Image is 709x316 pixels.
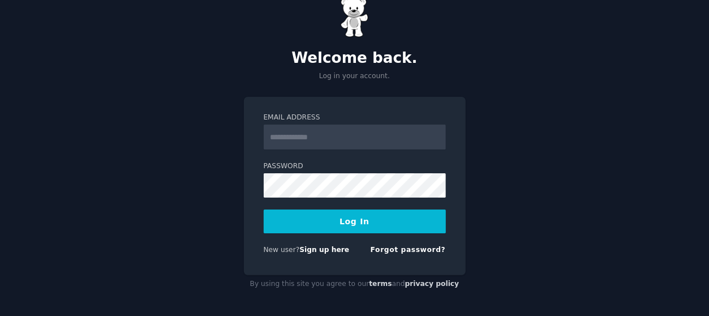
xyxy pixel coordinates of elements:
[371,246,446,254] a: Forgot password?
[264,210,446,233] button: Log In
[264,246,300,254] span: New user?
[264,113,446,123] label: Email Address
[264,161,446,172] label: Password
[244,71,466,82] p: Log in your account.
[369,280,392,288] a: terms
[244,49,466,67] h2: Welcome back.
[405,280,459,288] a: privacy policy
[244,275,466,293] div: By using this site you agree to our and
[299,246,349,254] a: Sign up here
